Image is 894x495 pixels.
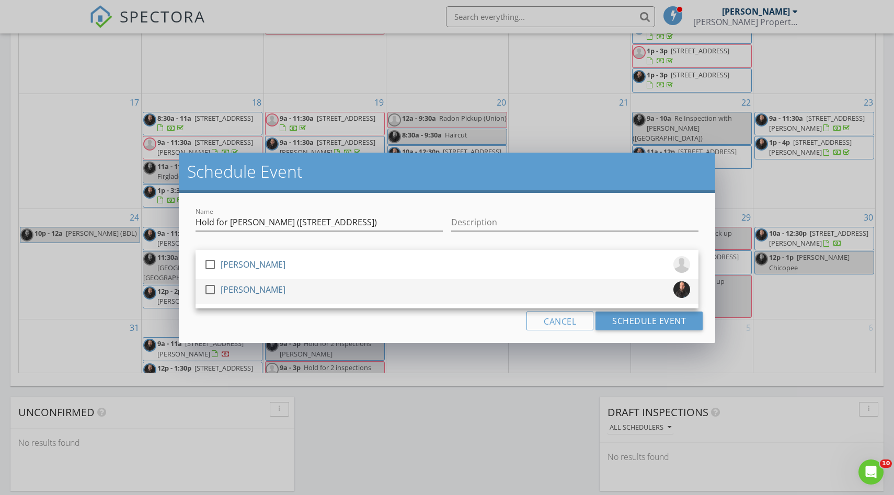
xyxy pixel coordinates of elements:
span: 10 [880,459,892,468]
img: screenshot_20240212_at_1.43.51pm.png [673,281,690,298]
button: Schedule Event [595,312,703,330]
img: default-user-f0147aede5fd5fa78ca7ade42f37bd4542148d508eef1c3d3ea960f66861d68b.jpg [673,256,690,273]
iframe: Intercom live chat [858,459,884,485]
div: [PERSON_NAME] [221,281,285,298]
h2: Schedule Event [187,161,707,182]
div: [PERSON_NAME] [221,256,285,273]
button: Cancel [526,312,593,330]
